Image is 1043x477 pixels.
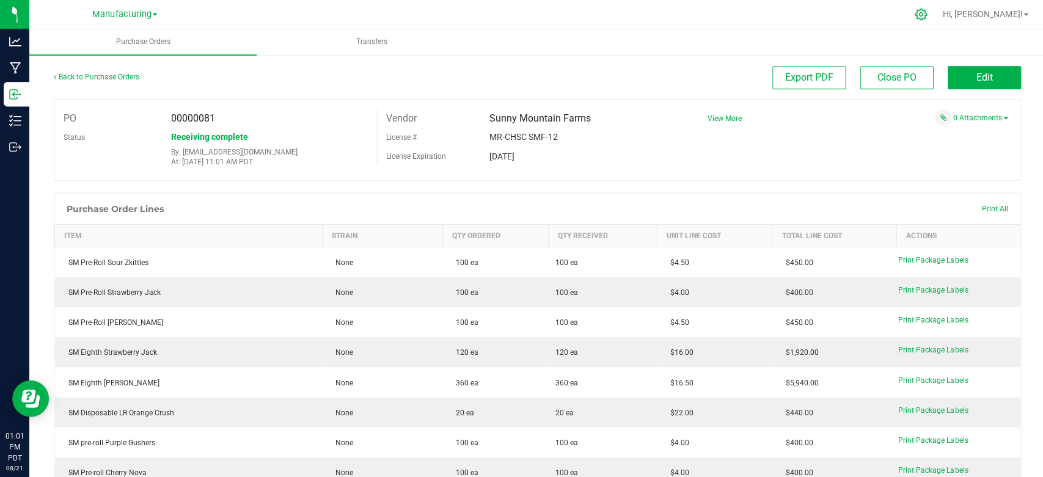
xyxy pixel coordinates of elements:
a: 0 Attachments [951,114,1006,122]
button: Export PDF [770,66,844,89]
span: 100 ea [554,466,577,477]
span: Print Package Labels [896,315,965,324]
span: 20 ea [448,407,473,416]
span: $4.00 [662,437,687,446]
span: 100 ea [448,437,477,446]
th: Actions [894,224,1018,247]
a: Purchase Orders [29,29,256,55]
span: 100 ea [448,318,477,326]
span: Print Package Labels [896,465,965,473]
span: $440.00 [778,407,811,416]
span: $5,940.00 [778,377,817,386]
span: $4.00 [662,288,687,296]
span: Manufacturing [92,9,151,20]
th: Qty Ordered [441,224,547,247]
span: 120 ea [554,346,577,357]
div: SM Pre-Roll Sour Zkittles [62,257,315,268]
span: Print All [979,204,1006,213]
span: Print Package Labels [896,345,965,354]
p: 08/21 [5,462,24,472]
p: By: [EMAIL_ADDRESS][DOMAIN_NAME] [170,147,366,156]
span: Attach a document [932,109,949,126]
span: Export PDF [783,71,832,83]
p: 01:01 PM PDT [5,429,24,462]
span: 100 ea [448,288,477,296]
span: 20 ea [554,406,573,417]
label: License Expiration [386,150,445,161]
h1: Purchase Order Lines [67,203,163,213]
span: $400.00 [778,437,811,446]
inline-svg: Inbound [9,88,21,100]
label: PO [64,109,76,128]
div: SM Pre-roll Cherry Nova [62,466,315,477]
button: Close PO [858,66,931,89]
th: Qty Received [547,224,655,247]
span: $16.00 [662,348,692,356]
span: 100 ea [554,257,577,268]
span: 100 ea [554,286,577,297]
span: $4.50 [662,318,687,326]
span: Sunny Mountain Farms [488,112,590,124]
a: View More [706,114,740,123]
span: [DATE] [488,151,513,161]
span: Purchase Orders [99,37,186,47]
iframe: Resource center [12,379,49,416]
span: None [329,318,353,326]
div: Manage settings [910,8,928,21]
label: Status [64,128,85,147]
div: SM Pre-Roll Strawberry Jack [62,286,315,297]
th: Strain [321,224,441,247]
span: $22.00 [662,407,692,416]
span: $1,920.00 [778,348,817,356]
span: None [329,348,353,356]
inline-svg: Inventory [9,114,21,126]
span: 120 ea [448,348,477,356]
a: Back to Purchase Orders [54,73,139,81]
span: $400.00 [778,467,811,476]
span: $450.00 [778,318,811,326]
span: 100 ea [554,436,577,447]
div: SM pre-roll Purple Gushers [62,436,315,447]
span: Hi, [PERSON_NAME]! [940,9,1020,19]
span: Print Package Labels [896,375,965,384]
span: $450.00 [778,258,811,266]
span: None [329,258,353,266]
span: 00000081 [170,112,214,124]
label: Vendor [386,109,416,128]
span: 360 ea [554,376,577,387]
span: Print Package Labels [896,405,965,413]
span: Receiving complete [170,132,247,142]
button: Edit [945,66,1019,89]
th: Unit Line Cost [655,224,770,247]
span: $4.00 [662,467,687,476]
label: License # [386,128,416,147]
th: Item [55,224,322,247]
th: Total Line Cost [770,224,895,247]
span: 100 ea [554,316,577,327]
span: Print Package Labels [896,435,965,443]
span: Edit [974,71,990,83]
inline-svg: Outbound [9,140,21,153]
span: MR-CHSC SMF-12 [488,132,557,142]
span: None [329,288,353,296]
span: Transfers [339,37,403,47]
span: Print Package Labels [896,285,965,294]
span: $16.50 [662,377,692,386]
div: SM Eighth Strawberry Jack [62,346,315,357]
div: SM Disposable LR Orange Crush [62,406,315,417]
div: SM Pre-Roll [PERSON_NAME] [62,316,315,327]
p: At: [DATE] 11:01 AM PDT [170,157,366,166]
span: Print Package Labels [896,255,965,264]
span: None [329,467,353,476]
span: Close PO [875,71,914,83]
span: $4.50 [662,258,687,266]
span: 360 ea [448,377,477,386]
inline-svg: Manufacturing [9,62,21,74]
span: 100 ea [448,467,477,476]
a: Transfers [257,29,484,55]
span: None [329,377,353,386]
inline-svg: Analytics [9,35,21,48]
span: None [329,437,353,446]
span: None [329,407,353,416]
